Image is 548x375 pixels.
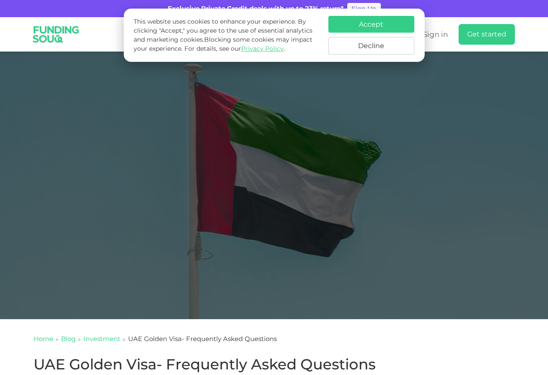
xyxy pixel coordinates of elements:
a: Sign in [421,27,448,42]
div: UAE Golden Visa- Frequently Asked Questions [128,334,277,344]
a: Home [34,335,53,343]
p: This website uses cookies to enhance your experience. By clicking "Accept," you agree to the use ... [134,17,319,53]
span: Get started [467,30,506,38]
button: Decline [328,37,414,55]
a: Sign Up [347,3,381,14]
a: Investment [83,335,120,343]
a: Privacy Policy [241,45,284,52]
img: Logo [27,19,85,50]
a: Blog [61,335,76,343]
div: Exclusive Private Credit deals with up to 23% return* [168,4,344,14]
span: Sign in [423,30,448,39]
span: Blocking some cookies may impact your experience. [134,36,312,52]
button: Accept [328,16,414,33]
span: For details, see our . [184,45,285,52]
